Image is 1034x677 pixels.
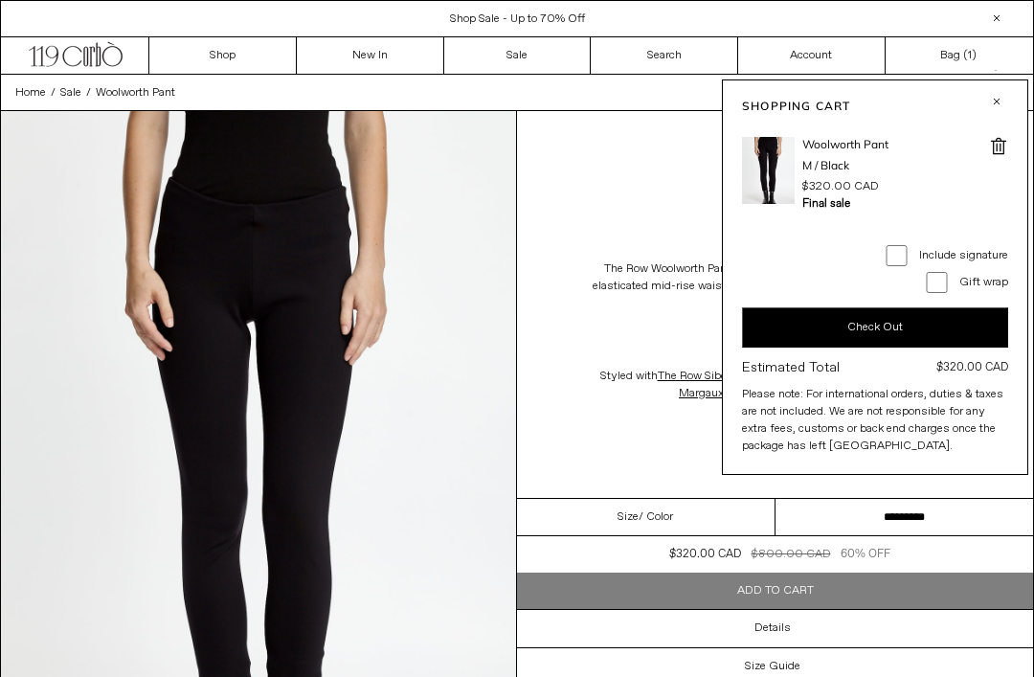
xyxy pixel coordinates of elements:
[618,508,639,526] span: Size
[96,84,175,102] a: Woolworth Pant
[96,85,175,101] span: Woolworth Pant
[149,37,297,74] a: Shop
[60,84,81,102] a: Sale
[658,369,780,384] a: The Row Sibem Sweater
[752,546,831,563] div: $800.00 CAD
[51,84,56,102] span: /
[745,660,800,673] h3: Size Guide
[444,37,592,74] a: Sale
[593,261,958,311] span: The Row Woolworth Pant features a slim silhouette. Details include elasticated mid-rise waist, sc...
[15,85,46,101] span: Home
[517,573,1033,609] button: Add to cart
[86,84,91,102] span: /
[754,621,791,635] h3: Details
[737,583,814,598] span: Add to cart
[600,369,951,401] span: Styled with , , and
[639,508,673,526] span: / Color
[886,37,1033,74] a: Bag ()
[968,47,977,64] span: )
[968,48,972,63] span: 1
[15,84,46,102] a: Home
[669,546,741,563] div: $320.00 CAD
[450,11,585,27] a: Shop Sale - Up to 70% Off
[738,37,886,74] a: Account
[841,546,890,563] div: 60% OFF
[297,37,444,74] a: New In
[591,37,738,74] a: Search
[60,85,81,101] span: Sale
